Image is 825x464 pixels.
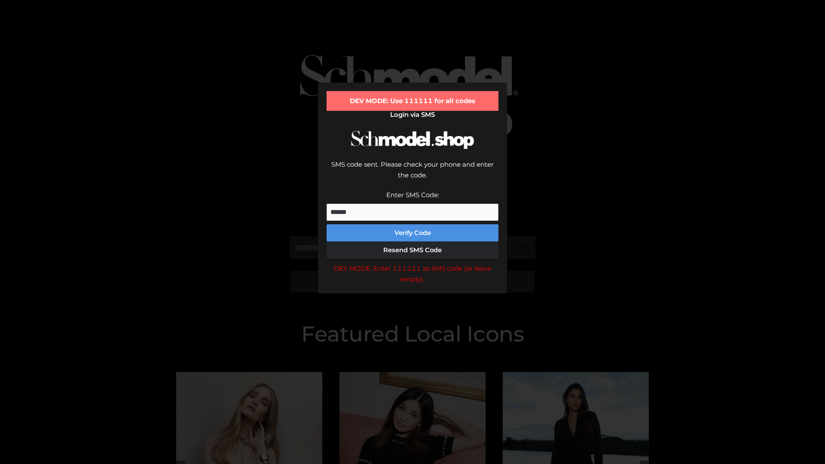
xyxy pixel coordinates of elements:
div: SMS code sent. Please check your phone and enter the code. [327,159,498,189]
div: DEV MODE: Use 111111 for all codes [327,91,498,111]
button: Verify Code [327,224,498,241]
label: Enter SMS Code: [386,191,439,199]
div: DEV MODE: Enter 111111 as SMS code (or leave empty). [327,263,498,285]
h2: Login via SMS [327,111,498,119]
img: Schmodel Logo [348,123,477,157]
button: Resend SMS Code [327,241,498,259]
